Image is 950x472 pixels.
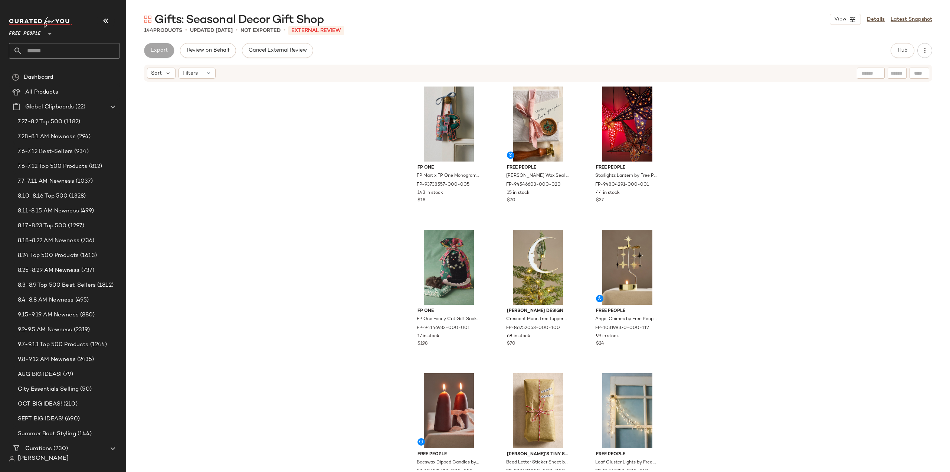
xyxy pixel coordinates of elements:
span: FP One Fancy Cat Gift Sack at Free People in Black [417,316,479,323]
span: Summer Boot Styling [18,430,76,438]
p: updated [DATE] [190,27,233,35]
span: 8.24 Top 500 Products [18,251,79,260]
img: cfy_white_logo.C9jOOHJF.svg [9,17,72,27]
span: 44 in stock [596,190,620,196]
span: 8.11-8.15 AM Newness [18,207,79,215]
img: svg%3e [9,456,15,462]
span: 9.7-9.13 Top 500 Products [18,341,89,349]
span: (79) [62,370,73,379]
span: 8.25-8.29 AM Newness [18,266,80,275]
img: 94804291_001_0 [590,87,665,162]
img: 94146933_001_0 [412,230,486,305]
span: (1244) [89,341,107,349]
span: Gifts: Seasonal Decor Gift Shop [154,13,324,27]
span: Review on Behalf [186,48,229,53]
img: 86252053_100_b [501,230,576,305]
span: (230) [52,445,68,453]
span: Angel Chimes by Free People in Gold [595,316,658,323]
span: (1613) [79,251,97,260]
span: (1328) [68,192,86,201]
span: FP-94546603-000-020 [506,182,561,188]
span: AUG BIG IDEAS! [18,370,62,379]
span: 9.2-9.5 AM Newness [18,326,72,334]
p: Not Exported [240,27,281,35]
span: Beeswax Dipped Candles by Free People in Purple [417,459,479,466]
span: [PERSON_NAME] [18,454,69,463]
img: 104274618_050_b [412,373,486,448]
span: (210) [62,400,78,408]
span: Curations [25,445,52,453]
span: 8.4-8.8 AM Newness [18,296,74,305]
span: Free People [596,165,659,171]
span: (2319) [72,326,90,334]
span: Global Clipboards [25,103,74,111]
span: (22) [74,103,85,111]
span: (880) [79,311,95,319]
span: $18 [417,197,425,204]
span: 7.6-7.12 Best-Sellers [18,147,73,156]
span: (690) [63,415,80,423]
span: All Products [25,88,58,97]
span: View [834,16,846,22]
button: Hub [891,43,914,58]
span: (1037) [74,177,93,186]
span: Filters [183,69,198,77]
span: [PERSON_NAME] Wax Seal Kit by Free People in Brown [506,173,569,179]
span: Free People [507,165,570,171]
img: 103198370_112_b [590,230,665,305]
span: FP-86252053-000-100 [506,325,560,332]
span: (144) [76,430,92,438]
span: (934) [73,147,89,156]
img: 94546603_020_b [501,87,576,162]
img: 94547353_010_b [590,373,665,448]
span: SEPT BIG IDEAS! [18,415,63,423]
span: 7.28-8.1 AM Newness [18,133,76,141]
span: • [284,26,285,35]
span: 143 in stock [417,190,443,196]
span: Starlightz Lantern by Free People in Black [595,173,658,179]
img: svg%3e [12,74,19,81]
span: OCT BIG IDEAS! [18,400,62,408]
span: 7.6-7.12 Top 500 Products [18,162,88,171]
span: Bead Letter Sticker Sheet by [PERSON_NAME]’s Tiny Store at Free People [506,459,569,466]
img: 103401808_000_0 [501,373,576,448]
span: FP One [417,308,480,315]
span: Crescent Moon Tree Topper by [PERSON_NAME] Design at Free People [506,316,569,323]
span: 8.18-8.22 AM Newness [18,237,79,245]
span: FP One [417,165,480,171]
span: (499) [79,207,94,215]
a: Latest Snapshot [891,16,932,23]
span: 144 [144,28,153,33]
span: 17 in stock [417,333,439,340]
button: View [830,14,861,25]
span: 68 in stock [507,333,530,340]
span: $24 [596,341,604,347]
span: Cancel External Review [248,48,307,53]
span: [PERSON_NAME]’s Tiny Store [507,451,570,458]
span: 99 in stock [596,333,619,340]
span: Dashboard [24,73,53,82]
span: FP-103198370-000-112 [595,325,649,332]
span: Leaf Cluster Lights by Free People in White [595,459,658,466]
span: 7.27-8.2 Top 500 [18,118,62,126]
span: Free People [596,308,659,315]
span: $198 [417,341,427,347]
span: (737) [80,266,95,275]
img: svg%3e [144,16,151,23]
span: (1182) [62,118,80,126]
span: 8.3-8.9 Top 500 Best-Sellers [18,281,96,290]
span: FP-94804291-000-001 [595,182,649,188]
span: Sort [151,69,162,77]
span: [PERSON_NAME] Design [507,308,570,315]
span: $70 [507,341,515,347]
span: City Essentials Selling [18,385,79,394]
span: (1297) [66,222,84,230]
span: Hub [897,48,908,53]
span: FP Mart x FP One Monogram Ornament at Free People in Grey [417,173,479,179]
span: (495) [74,296,89,305]
button: Review on Behalf [180,43,236,58]
span: Free People [596,451,659,458]
span: • [236,26,237,35]
span: (50) [79,385,92,394]
span: (812) [88,162,102,171]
